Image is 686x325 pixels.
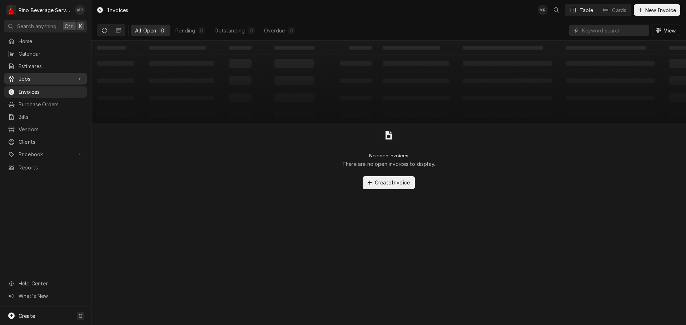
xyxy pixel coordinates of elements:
[160,27,165,34] div: 0
[19,126,83,133] span: Vendors
[566,46,646,50] span: ‌
[4,278,87,289] a: Go to Help Center
[91,41,686,123] table: All Open Invoices List Loading
[289,27,293,34] div: 0
[19,113,83,121] span: Bills
[19,280,83,287] span: Help Center
[4,86,87,98] a: Invoices
[373,179,411,186] span: Create Invoice
[6,5,16,15] div: Rino Beverage Service's Avatar
[214,27,245,34] div: Outstanding
[19,88,83,96] span: Invoices
[19,37,83,45] span: Home
[538,5,548,15] div: Melissa Rinehart's Avatar
[229,46,252,50] span: ‌
[199,27,204,34] div: 0
[19,62,83,70] span: Estimates
[4,123,87,135] a: Vendors
[383,46,440,50] span: ‌
[79,312,82,320] span: C
[17,22,56,30] span: Search anything
[634,4,680,16] button: New Invoice
[4,73,87,85] a: Go to Jobs
[463,46,543,50] span: ‌
[662,27,677,34] span: View
[19,75,73,82] span: Jobs
[19,164,83,171] span: Reports
[6,5,16,15] div: R
[612,6,626,14] div: Cards
[4,60,87,72] a: Estimates
[4,136,87,148] a: Clients
[4,48,87,60] a: Calendar
[4,98,87,110] a: Purchase Orders
[551,4,562,16] button: Open search
[75,5,85,15] div: MR
[369,153,409,159] h2: No open invoices
[97,46,126,50] span: ‌
[19,313,35,319] span: Create
[75,5,85,15] div: Melissa Rinehart's Avatar
[4,290,87,302] a: Go to What's New
[4,111,87,123] a: Bills
[19,50,83,57] span: Calendar
[644,6,677,14] span: New Invoice
[582,25,646,36] input: Keyword search
[363,176,415,189] button: CreateInvoice
[4,148,87,160] a: Go to Pricebook
[249,27,253,34] div: 0
[264,27,285,34] div: Overdue
[19,101,83,108] span: Purchase Orders
[19,292,83,300] span: What's New
[175,27,195,34] div: Pending
[4,20,87,32] button: Search anythingCtrlK
[349,46,372,50] span: ‌
[65,22,74,30] span: Ctrl
[19,6,71,14] div: Rino Beverage Service
[4,162,87,173] a: Reports
[538,5,548,15] div: MR
[4,35,87,47] a: Home
[580,6,593,14] div: Table
[19,138,83,146] span: Clients
[79,22,82,30] span: K
[274,46,314,50] span: ‌
[652,25,680,36] button: View
[19,151,73,158] span: Pricebook
[342,160,435,168] p: There are no open invoices to display.
[149,46,206,50] span: ‌
[135,27,156,34] div: All Open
